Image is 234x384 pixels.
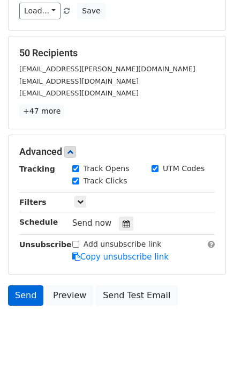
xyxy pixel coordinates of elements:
strong: Unsubscribe [19,240,72,249]
small: [EMAIL_ADDRESS][DOMAIN_NAME] [19,77,139,85]
label: Track Clicks [84,175,127,187]
h5: Advanced [19,146,215,158]
strong: Filters [19,198,47,206]
small: [EMAIL_ADDRESS][DOMAIN_NAME] [19,89,139,97]
label: UTM Codes [163,163,205,174]
a: Load... [19,3,61,19]
span: Send now [72,218,112,228]
button: Save [77,3,105,19]
label: Add unsubscribe link [84,239,162,250]
strong: Schedule [19,218,58,226]
h5: 50 Recipients [19,47,215,59]
a: Send Test Email [96,285,177,306]
iframe: Chat Widget [180,333,234,384]
a: +47 more [19,105,64,118]
strong: Tracking [19,165,55,173]
a: Send [8,285,43,306]
a: Preview [46,285,93,306]
a: Copy unsubscribe link [72,252,169,262]
label: Track Opens [84,163,130,174]
small: [EMAIL_ADDRESS][PERSON_NAME][DOMAIN_NAME] [19,65,195,73]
